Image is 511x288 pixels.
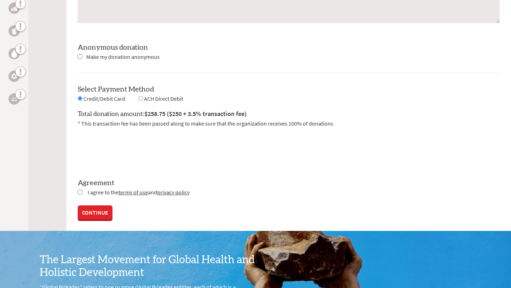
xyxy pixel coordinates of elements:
img: Water [11,49,17,57]
a: Engineering [9,71,20,82]
label: Agreement [78,178,500,188]
a: privacy policy [157,189,189,196]
a: Public Health [9,25,20,37]
img: Engineering [11,73,17,79]
iframe: reCAPTCHA [78,136,186,164]
span: ACH Direct Debit [144,95,183,102]
span: I agree to the and [88,189,189,196]
label: Total donation amount: [78,109,247,119]
span: Credit/Debit Card [83,95,125,102]
p: * This transaction fee has been passed along to make sure that the organization receives 100% of ... [78,119,500,128]
a: terms of use [119,189,148,196]
img: Public Health [11,27,17,34]
img: Legal Empowerment [11,97,17,101]
span: $258.75 ($250 + 3.5% transaction fee) [144,110,247,118]
h3: The Largest Movement for Global Health and Holistic Development [40,254,255,279]
a: Water [9,48,20,59]
a: CONTINUE [78,205,112,220]
a: Legal Empowerment [9,93,20,105]
label: Select Payment Method [78,86,154,93]
label: Anonymous donation [78,44,148,51]
a: Business [9,2,20,14]
img: Business [11,5,17,11]
span: Make my donation anonymous [86,53,160,60]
